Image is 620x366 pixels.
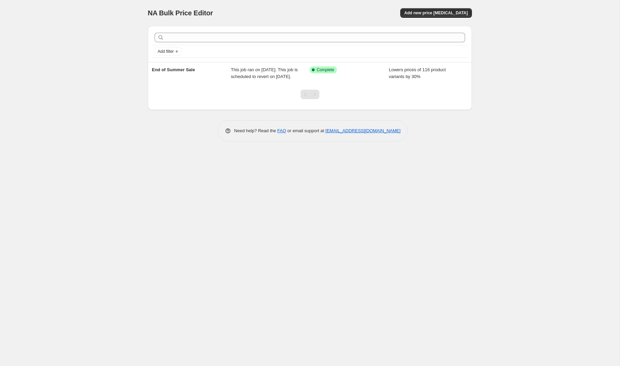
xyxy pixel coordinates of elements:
span: End of Summer Sale [152,67,195,72]
span: Need help? Read the [234,128,277,133]
nav: Pagination [301,90,319,99]
span: This job ran on [DATE]. This job is scheduled to revert on [DATE]. [231,67,298,79]
span: or email support at [286,128,326,133]
span: Complete [317,67,334,73]
span: Lowers prices of 116 product variants by 30% [389,67,446,79]
a: FAQ [277,128,286,133]
span: NA Bulk Price Editor [148,9,213,17]
button: Add new price [MEDICAL_DATA] [400,8,472,18]
span: Add filter [158,49,174,54]
button: Add filter [155,47,182,56]
span: Add new price [MEDICAL_DATA] [404,10,468,16]
a: [EMAIL_ADDRESS][DOMAIN_NAME] [326,128,401,133]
